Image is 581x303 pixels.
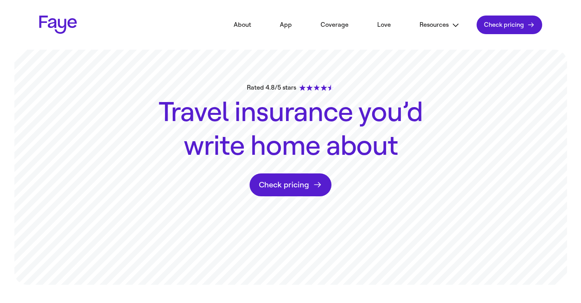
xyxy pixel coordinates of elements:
[309,16,360,33] a: Coverage
[247,83,334,92] div: Rated 4.8/5 stars
[366,16,402,33] a: Love
[268,16,304,33] a: App
[408,16,471,34] button: Resources
[39,16,77,34] a: Faye Logo
[250,173,331,196] a: Check pricing
[151,95,430,163] h1: Travel insurance you’d write home about
[477,16,542,34] a: Check pricing
[222,16,263,33] a: About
